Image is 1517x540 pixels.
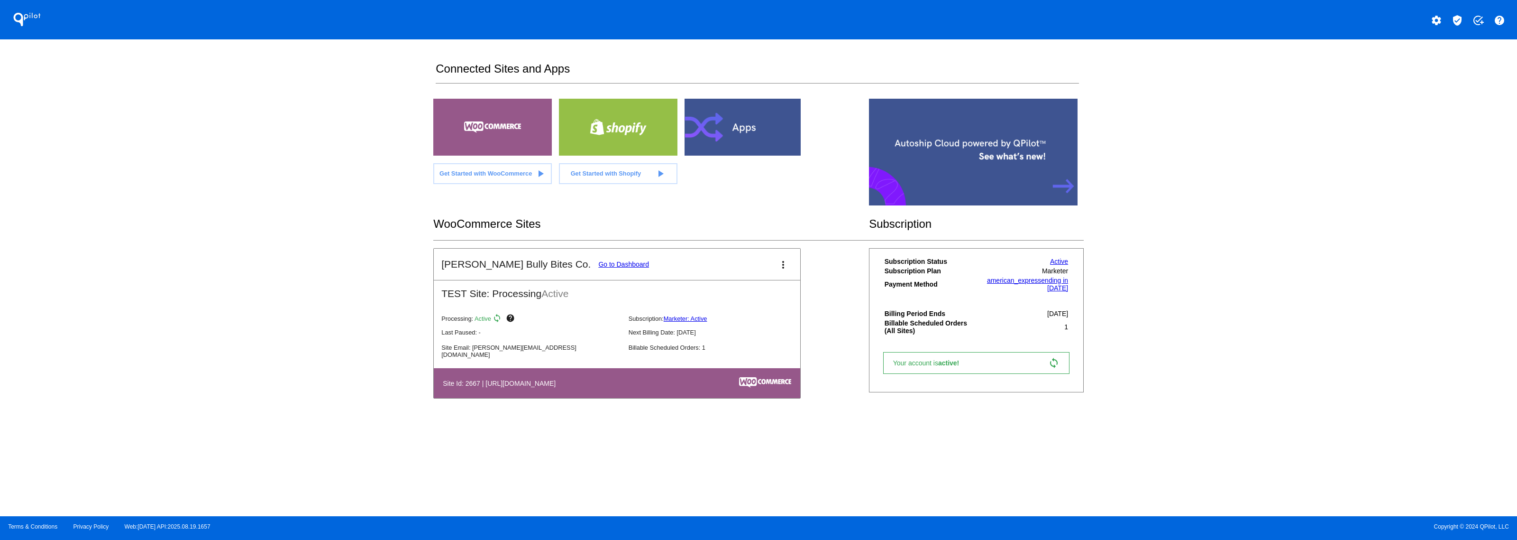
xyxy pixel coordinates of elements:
a: american_expressending in [DATE] [987,277,1068,292]
mat-icon: add_task [1472,15,1484,26]
a: Get Started with Shopify [559,163,677,184]
a: Go to Dashboard [598,261,649,268]
a: Web:[DATE] API:2025.08.19.1657 [125,523,210,530]
th: Billing Period Ends [884,309,974,318]
span: Get Started with WooCommerce [439,170,532,177]
mat-icon: sync [1048,357,1060,369]
a: Marketer: Active [664,315,707,322]
span: Active [541,288,568,299]
th: Subscription Plan [884,267,974,275]
p: Subscription: [629,315,808,322]
p: Last Paused: - [441,329,621,336]
span: [DATE] [1047,310,1068,317]
h4: Site Id: 2667 | [URL][DOMAIN_NAME] [443,380,560,387]
mat-icon: play_arrow [535,168,546,179]
mat-icon: verified_user [1452,15,1463,26]
mat-icon: sync [493,314,504,325]
h1: QPilot [8,10,46,29]
a: Get Started with WooCommerce [433,163,552,184]
img: c53aa0e5-ae75-48aa-9bee-956650975ee5 [739,377,791,388]
mat-icon: help [1494,15,1505,26]
span: 1 [1064,323,1068,331]
span: Get Started with Shopify [571,170,641,177]
th: Payment Method [884,276,974,292]
h2: Connected Sites and Apps [436,62,1078,84]
a: Your account isactive! sync [883,352,1069,374]
span: Active [475,315,491,322]
mat-icon: settings [1431,15,1442,26]
h2: [PERSON_NAME] Bully Bites Co. [441,259,591,270]
mat-icon: more_vert [777,259,789,270]
span: american_express [987,277,1041,284]
span: Your account is [893,359,969,367]
mat-icon: help [506,314,517,325]
h2: WooCommerce Sites [433,217,869,231]
h2: TEST Site: Processing [434,280,800,299]
a: Terms & Conditions [8,523,57,530]
span: Copyright © 2024 QPilot, LLC [767,523,1509,530]
mat-icon: play_arrow [655,168,666,179]
a: Active [1050,258,1068,265]
span: Marketer [1042,267,1068,275]
th: Billable Scheduled Orders (All Sites) [884,319,974,335]
p: Billable Scheduled Orders: 1 [629,344,808,351]
span: active! [938,359,964,367]
th: Subscription Status [884,257,974,266]
p: Site Email: [PERSON_NAME][EMAIL_ADDRESS][DOMAIN_NAME] [441,344,621,358]
p: Processing: [441,314,621,325]
a: Privacy Policy [73,523,109,530]
h2: Subscription [869,217,1084,231]
p: Next Billing Date: [DATE] [629,329,808,336]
